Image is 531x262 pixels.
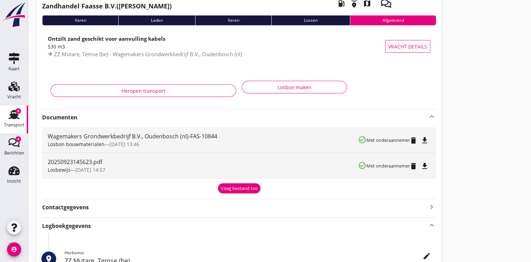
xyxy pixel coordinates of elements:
div: Berichten [4,151,24,155]
div: 20250923145623.pdf [48,158,358,166]
div: Losbon maken [248,84,341,91]
div: Kaart [8,66,20,71]
div: 4 [15,136,21,142]
i: delete [409,136,418,145]
span: Losbon bouwmaterialen [48,141,105,148]
i: file_download [420,162,429,170]
div: Inzicht [7,179,21,183]
div: Vracht [7,94,21,99]
div: Heropen transport [57,87,230,94]
small: Met onderaannemer [366,137,410,143]
i: delete [409,162,418,170]
div: — [48,166,358,173]
div: Transport [4,123,25,127]
span: Vracht details [388,43,427,50]
i: check_circle_outline [358,136,366,144]
i: account_circle [7,242,21,256]
img: logo-small.a267ee39.svg [1,2,27,28]
button: Losbon maken [242,81,347,93]
strong: Documenten [42,113,427,122]
div: Varen [42,15,118,25]
div: Voeg bestand toe [221,185,258,192]
i: file_download [420,136,429,145]
div: Laden [118,15,195,25]
div: Varen [195,15,271,25]
span: ZZ Mutare, Temse (be) - Wagemakers Grondwerkbedrijf B.V., Oudenbosch (nl) [54,51,242,58]
i: edit [423,252,431,260]
strong: Logboekgegevens [42,222,91,230]
i: keyboard_arrow_up [427,221,436,230]
span: Herkomst [65,250,84,256]
button: Vracht details [385,40,430,53]
i: check_circle_outline [358,161,366,170]
div: Afgeleverd [350,15,436,25]
div: Lossen [271,15,350,25]
button: Heropen transport [51,84,236,97]
span: [DATE] 13:46 [109,141,139,148]
div: 530 m3 [48,43,385,50]
small: Met onderaannemer [366,163,410,169]
i: keyboard_arrow_up [427,112,436,121]
span: [DATE] 14:57 [75,166,105,173]
div: 4 [15,108,21,114]
div: — [48,140,358,148]
strong: Ontzilt zand geschikt voor aanvulling kabels [48,35,165,42]
h2: ([PERSON_NAME]) [42,1,172,11]
strong: Zandhandel Faasse B.V. [42,2,117,10]
div: Wagemakers Grondwerkbedrijf B.V., Oudenbosch (nl)-FAS-10844 [48,132,358,140]
button: Voeg bestand toe [218,183,260,193]
strong: Contactgegevens [42,203,89,211]
i: keyboard_arrow_right [427,202,436,211]
span: Losbewijs [48,166,71,173]
a: Ontzilt zand geschikt voor aanvulling kabels530 m3ZZ Mutare, Temse (be) - Wagemakers Grondwerkbed... [42,31,436,62]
